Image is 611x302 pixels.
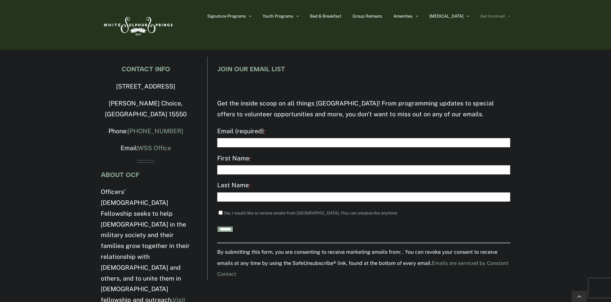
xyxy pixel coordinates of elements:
abbr: required [249,183,251,188]
label: First Name [217,153,510,164]
a: WSS Office [138,144,171,151]
a: [PHONE_NUMBER] [128,128,183,135]
span: Youth Programs [263,14,293,18]
p: Phone: [101,126,191,137]
small: By submitting this form, you are consenting to receive marketing emails from: . You can revoke yo... [217,249,508,277]
span: Amenities [393,14,413,18]
p: Email: [101,143,191,154]
h4: JOIN OUR EMAIL LIST [217,66,510,73]
label: Last Name [217,180,510,191]
label: Yes, I would like to receive emails from [GEOGRAPHIC_DATA]. (You can unsubscribe anytime) [224,211,397,215]
h4: CONTACT INFO [101,66,191,73]
span: Group Retreats [353,14,382,18]
abbr: required [264,129,266,134]
span: Signature Programs [207,14,246,18]
p: [STREET_ADDRESS] [101,81,191,92]
h4: ABOUT OCF [101,171,191,178]
span: Get Involved [480,14,505,18]
abbr: required [250,156,251,161]
img: White Sulphur Springs Logo [101,10,174,40]
p: [PERSON_NAME] Choice, [GEOGRAPHIC_DATA] 15550 [101,98,191,120]
p: Get the inside scoop on all things [GEOGRAPHIC_DATA]! From programming updates to special offers ... [217,98,510,120]
label: Email (required) [217,126,510,137]
span: Bed & Breakfast [310,14,341,18]
span: [MEDICAL_DATA] [429,14,464,18]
